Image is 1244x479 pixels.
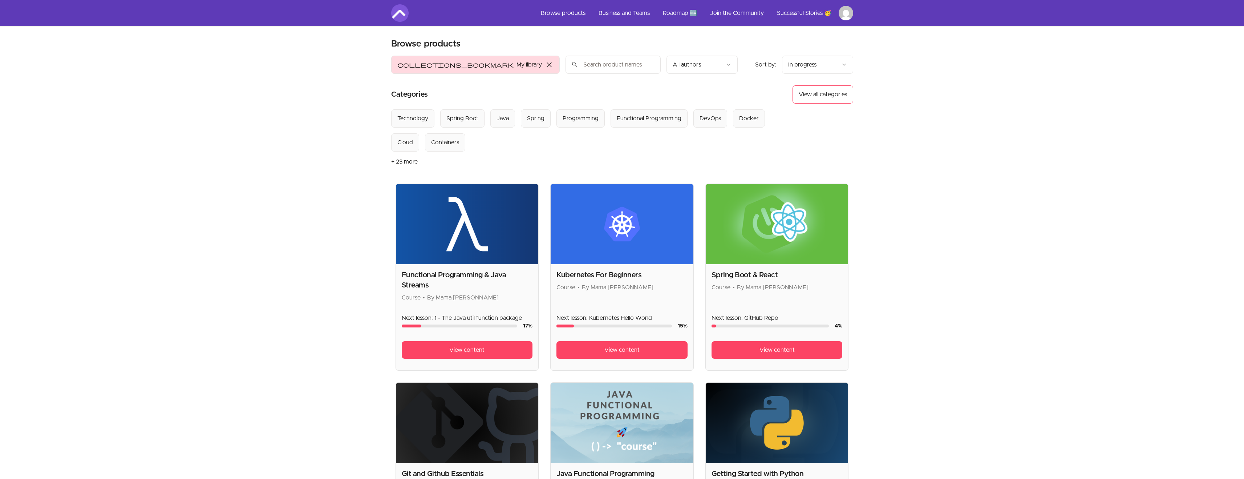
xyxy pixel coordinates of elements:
div: Docker [739,114,759,123]
div: Functional Programming [617,114,681,123]
img: Profile image for Rodrigo Maximiliano Boni [839,6,853,20]
div: Containers [431,138,459,147]
h2: Getting Started with Python [712,469,843,479]
span: View content [449,346,485,354]
a: View content [402,341,533,359]
div: Course progress [402,325,518,327]
div: DevOps [700,114,721,123]
span: 4 % [835,323,842,329]
span: Course [712,285,730,290]
span: Course [402,295,421,301]
h1: Browse products [391,38,461,50]
a: View content [712,341,843,359]
div: Course progress [712,325,829,327]
span: search [571,59,578,69]
img: Product image for Kubernetes For Beginners [551,184,693,264]
p: Next lesson: 1 - The Java util function package [402,314,533,322]
span: 17 % [523,323,532,329]
img: Product image for Git and Github Essentials [396,383,539,463]
button: + 23 more [391,152,418,172]
h2: Kubernetes For Beginners [556,270,688,280]
p: Next lesson: Kubernetes Hello World [556,314,688,322]
p: Next lesson: GitHub Repo [712,314,843,322]
img: Amigoscode logo [391,4,409,22]
h2: Spring Boot & React [712,270,843,280]
a: View content [556,341,688,359]
span: View content [759,346,795,354]
button: Product sort options [782,56,853,74]
div: Programming [563,114,599,123]
nav: Main [535,4,853,22]
span: • [733,285,735,290]
div: Technology [397,114,428,123]
img: Product image for Java Functional Programming [551,383,693,463]
a: Successful Stories 🥳 [771,4,837,22]
span: Sort by: [755,62,776,68]
img: Product image for Getting Started with Python [706,383,848,463]
img: Product image for Functional Programming & Java Streams [396,184,539,264]
img: Product image for Spring Boot & React [706,184,848,264]
button: Filter by author [666,56,738,74]
div: Spring Boot [446,114,478,123]
span: By Mama [PERSON_NAME] [737,285,809,290]
h2: Java Functional Programming [556,469,688,479]
h2: Functional Programming & Java Streams [402,270,533,290]
span: • [578,285,580,290]
a: Roadmap 🆕 [657,4,703,22]
a: Business and Teams [593,4,656,22]
div: Java [497,114,509,123]
span: View content [604,346,640,354]
span: 15 % [678,323,688,329]
a: Browse products [535,4,591,22]
span: close [545,60,554,69]
a: Join the Community [704,4,770,22]
div: Course progress [556,325,672,327]
span: By Mama [PERSON_NAME] [582,285,653,290]
button: View all categories [793,85,853,104]
h2: Git and Github Essentials [402,469,533,479]
span: collections_bookmark [397,60,514,69]
button: Filter by My library [391,56,560,74]
div: Spring [527,114,544,123]
span: By Mama [PERSON_NAME] [427,295,499,301]
span: • [423,295,425,301]
div: Cloud [397,138,413,147]
span: Course [556,285,575,290]
h2: Categories [391,85,428,104]
input: Search product names [566,56,661,74]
